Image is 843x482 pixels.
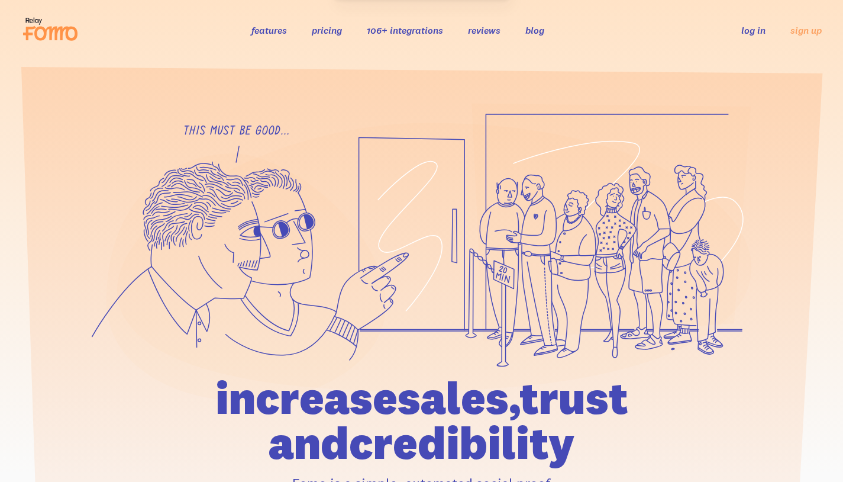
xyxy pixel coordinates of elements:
h1: increase sales, trust and credibility [148,375,696,465]
a: pricing [312,24,342,36]
a: 106+ integrations [367,24,443,36]
a: log in [741,24,766,36]
a: reviews [468,24,500,36]
a: features [251,24,287,36]
a: sign up [790,24,822,37]
a: blog [525,24,544,36]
